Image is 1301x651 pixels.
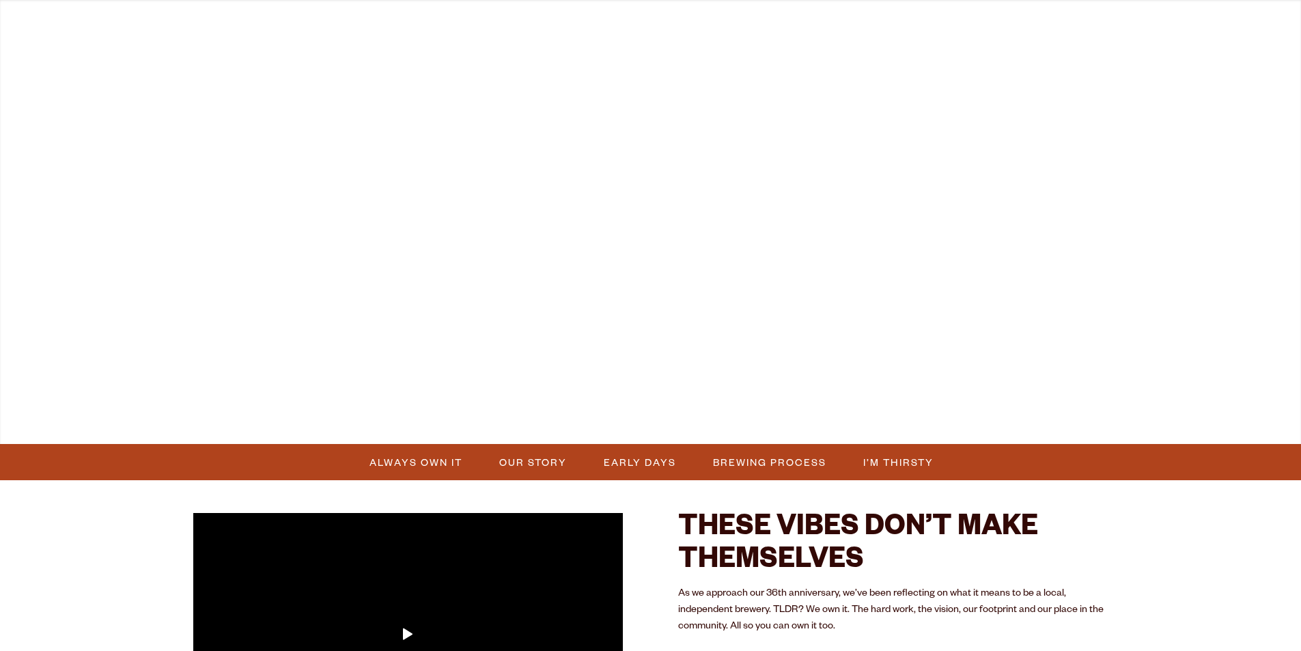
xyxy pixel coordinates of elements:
a: Impact [884,8,953,70]
h2: THESE VIBES DON’T MAKE THEMSELVES [678,513,1108,579]
span: I’m Thirsty [863,452,934,472]
a: Gear [423,8,478,70]
a: Taprooms [277,8,369,70]
a: Beer [172,8,223,70]
span: Beer Finder [1015,32,1101,43]
span: Beer [181,32,214,43]
span: Gear [432,32,469,43]
a: Our Story [491,452,574,472]
a: I’m Thirsty [855,452,940,472]
span: Impact [893,32,944,43]
a: Our Story [735,8,831,70]
span: Brewing Process [713,452,826,472]
a: Winery [532,8,604,70]
a: Brewing Process [705,452,833,472]
p: As we approach our 36th anniversary, we’ve been reflecting on what it means to be a local, indepe... [678,586,1108,635]
a: Beer Finder [1006,8,1110,70]
span: Always Own It [369,452,462,472]
a: Odell Home [641,8,693,70]
span: Taprooms [285,32,361,43]
span: Our Story [499,452,567,472]
a: Early Days [596,452,683,472]
span: Winery [541,32,596,43]
span: Our Story [744,32,822,43]
span: Early Days [604,452,676,472]
a: Always Own It [361,452,469,472]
